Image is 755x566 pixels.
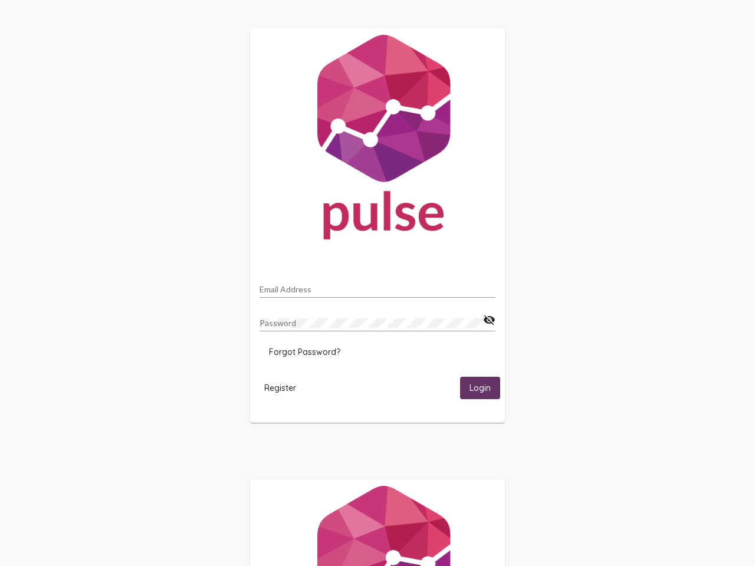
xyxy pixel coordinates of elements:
mat-icon: visibility_off [483,313,495,327]
span: Forgot Password? [269,347,340,357]
span: Register [264,383,296,393]
button: Login [460,377,500,399]
img: Pulse For Good Logo [250,28,505,251]
button: Forgot Password? [260,341,350,363]
span: Login [470,383,491,394]
button: Register [255,377,306,399]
